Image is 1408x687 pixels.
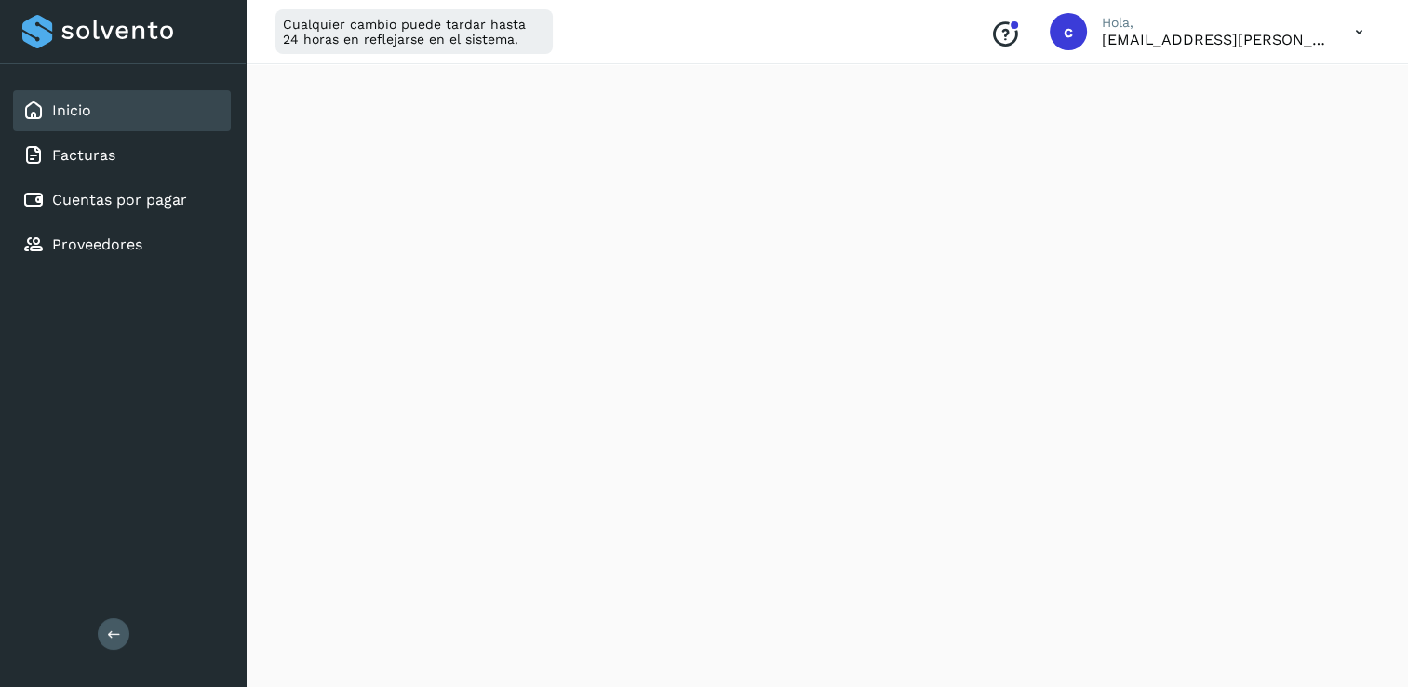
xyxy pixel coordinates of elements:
[52,191,187,209] a: Cuentas por pagar
[275,9,553,54] div: Cualquier cambio puede tardar hasta 24 horas en reflejarse en el sistema.
[13,135,231,176] div: Facturas
[13,224,231,265] div: Proveedores
[52,146,115,164] a: Facturas
[1102,15,1325,31] p: Hola,
[13,90,231,131] div: Inicio
[52,236,142,253] a: Proveedores
[52,101,91,119] a: Inicio
[1102,31,1325,48] p: coral.lorenzo@clgtransportes.com
[13,180,231,221] div: Cuentas por pagar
